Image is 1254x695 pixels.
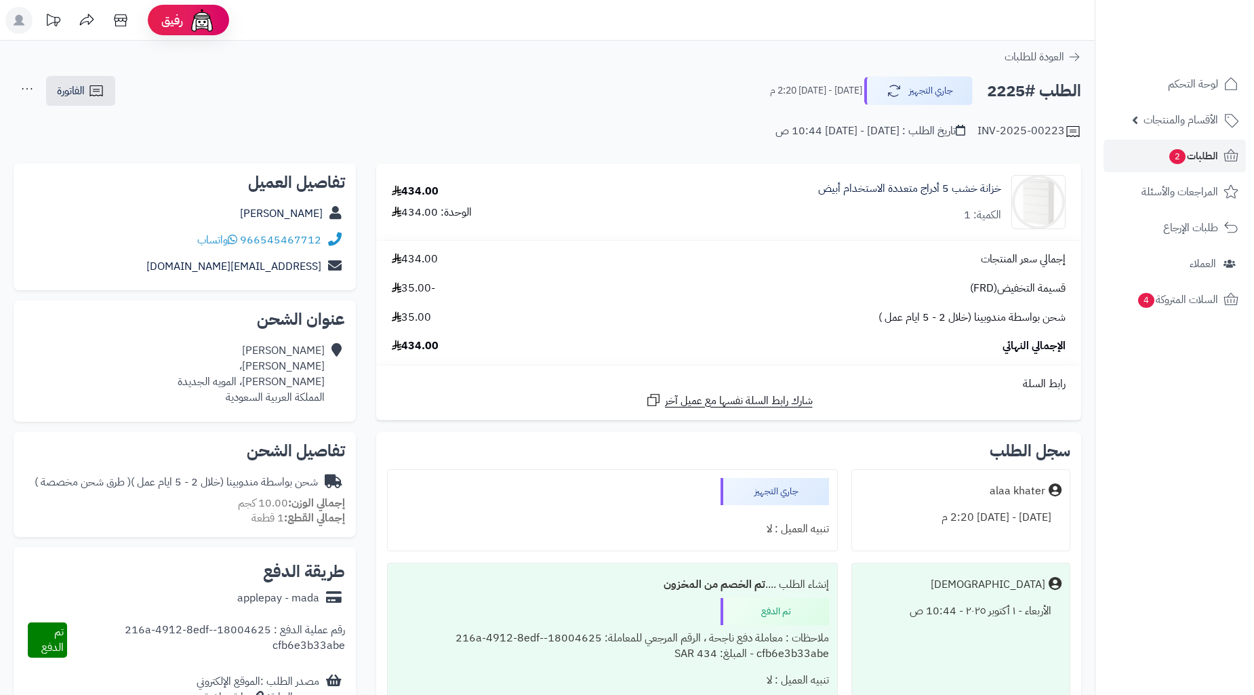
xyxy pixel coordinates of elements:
span: الإجمالي النهائي [1003,338,1066,354]
a: طلبات الإرجاع [1104,212,1246,244]
div: ملاحظات : معاملة دفع ناجحة ، الرقم المرجعي للمعاملة: 18004625-216a-4912-8edf-cfb6e3b33abe - المبل... [396,625,829,667]
span: الأقسام والمنتجات [1144,111,1218,130]
span: 4 [1138,293,1154,308]
a: واتساب [197,232,237,248]
a: السلات المتروكة4 [1104,283,1246,316]
a: تحديثات المنصة [36,7,70,37]
h2: تفاصيل الشحن [24,443,345,459]
a: شارك رابط السلة نفسها مع عميل آخر [645,392,813,409]
div: رابط السلة [382,376,1076,392]
h2: عنوان الشحن [24,311,345,327]
span: الطلبات [1168,146,1218,165]
div: INV-2025-00223 [977,123,1081,140]
span: 2 [1169,149,1186,164]
span: 35.00 [392,310,431,325]
strong: إجمالي الوزن: [288,495,345,511]
a: خزانة خشب 5 أدراج متعددة الاستخدام أبيض [818,181,1001,197]
span: العملاء [1190,254,1216,273]
div: [PERSON_NAME] [PERSON_NAME]، [PERSON_NAME]، المويه الجديدة المملكة العربية السعودية [178,343,325,405]
small: 1 قطعة [251,510,345,526]
div: إنشاء الطلب .... [396,572,829,598]
div: تنبيه العميل : لا [396,516,829,542]
span: السلات المتروكة [1137,290,1218,309]
small: 10.00 كجم [238,495,345,511]
button: جاري التجهيز [864,77,973,105]
a: [PERSON_NAME] [240,205,323,222]
span: رفيق [161,12,183,28]
span: لوحة التحكم [1168,75,1218,94]
div: تم الدفع [721,598,829,625]
a: لوحة التحكم [1104,68,1246,100]
div: رقم عملية الدفع : 18004625-216a-4912-8edf-cfb6e3b33abe [67,622,345,658]
div: الوحدة: 434.00 [392,205,472,220]
div: alaa khater [990,483,1045,499]
a: [EMAIL_ADDRESS][DOMAIN_NAME] [146,258,321,275]
span: 434.00 [392,338,439,354]
img: ai-face.png [188,7,216,34]
h3: سجل الطلب [990,443,1070,459]
small: [DATE] - [DATE] 2:20 م [770,84,862,98]
div: تاريخ الطلب : [DATE] - [DATE] 10:44 ص [775,123,965,139]
span: -35.00 [392,281,435,296]
div: الكمية: 1 [964,207,1001,223]
img: 1752136340-1747726670330-1724661718-1702540695-110115010034-1000x1000-90x90.jpg [1012,175,1065,229]
div: [DATE] - [DATE] 2:20 م [860,504,1061,531]
a: العملاء [1104,247,1246,280]
h2: الطلب #2225 [987,77,1081,105]
span: شارك رابط السلة نفسها مع عميل آخر [665,393,813,409]
span: الفاتورة [57,83,85,99]
span: طلبات الإرجاع [1163,218,1218,237]
div: [DEMOGRAPHIC_DATA] [931,577,1045,593]
span: 434.00 [392,252,438,267]
span: العودة للطلبات [1005,49,1064,65]
div: 434.00 [392,184,439,199]
h2: طريقة الدفع [263,563,345,580]
a: العودة للطلبات [1005,49,1081,65]
div: الأربعاء - ١ أكتوبر ٢٠٢٥ - 10:44 ص [860,598,1061,624]
span: ( طرق شحن مخصصة ) [35,474,131,490]
b: تم الخصم من المخزون [664,576,765,593]
div: تنبيه العميل : لا [396,667,829,694]
span: قسيمة التخفيض(FRD) [970,281,1066,296]
a: المراجعات والأسئلة [1104,176,1246,208]
span: شحن بواسطة مندوبينا (خلال 2 - 5 ايام عمل ) [878,310,1066,325]
a: 966545467712 [240,232,321,248]
span: تم الدفع [41,624,64,656]
strong: إجمالي القطع: [284,510,345,526]
img: logo-2.png [1162,35,1241,63]
div: applepay - mada [237,591,319,606]
div: شحن بواسطة مندوبينا (خلال 2 - 5 ايام عمل ) [35,475,318,490]
div: جاري التجهيز [721,478,829,505]
a: الفاتورة [46,76,115,106]
span: المراجعات والأسئلة [1141,182,1218,201]
span: إجمالي سعر المنتجات [981,252,1066,267]
h2: تفاصيل العميل [24,174,345,191]
a: الطلبات2 [1104,140,1246,172]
